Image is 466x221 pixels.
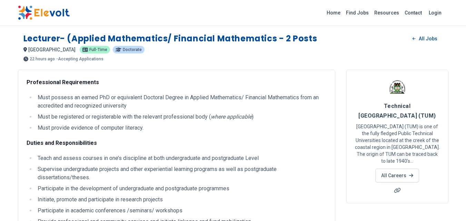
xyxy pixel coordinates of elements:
[28,47,76,52] span: [GEOGRAPHIC_DATA]
[36,184,327,193] li: Participate in the development of undergraduate and postgraduate programmes
[56,57,103,61] p: - Accepting Applications
[36,93,327,110] li: Must possess an earned PhD or equivalent Doctoral Degree in Applied Mathematics/ Financial Mathem...
[36,207,327,215] li: Participate in academic conferences /seminars/ workshops
[89,48,107,52] span: Full-time
[211,113,252,120] em: where applicable
[36,124,327,132] li: Must provide evidence of computer literacy.
[27,79,99,86] strong: Professional Requirements
[358,103,436,119] span: Technical [GEOGRAPHIC_DATA] (TUM)
[389,78,406,96] img: Technical University of Mombasa (TUM)
[123,48,142,52] span: Doctorate
[36,154,327,162] li: Teach and assess courses in one’s discipline at both undergraduate and postgraduate Level
[343,7,371,18] a: Find Jobs
[18,6,70,20] img: Elevolt
[425,6,446,20] a: Login
[355,123,440,164] p: [GEOGRAPHIC_DATA] (TUM) is one of the fully fledged Public Technical Universities located at the ...
[36,195,327,204] li: Initiate, promote and participate in research projects
[30,57,55,61] span: 22 hours ago
[407,33,443,44] a: All Jobs
[36,113,327,121] li: Must be registered or registerable with the relevant professional body ( )
[23,33,317,44] h1: Lecturer- (Applied Mathematics/ Financial Mathematics - 2 Posts
[36,165,327,182] li: Supervise undergraduate projects and other experiential learning programs as well as postgraduate...
[324,7,343,18] a: Home
[371,7,402,18] a: Resources
[27,140,97,146] strong: Duties and Responsibilities
[402,7,425,18] a: Contact
[375,169,419,182] a: All Careers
